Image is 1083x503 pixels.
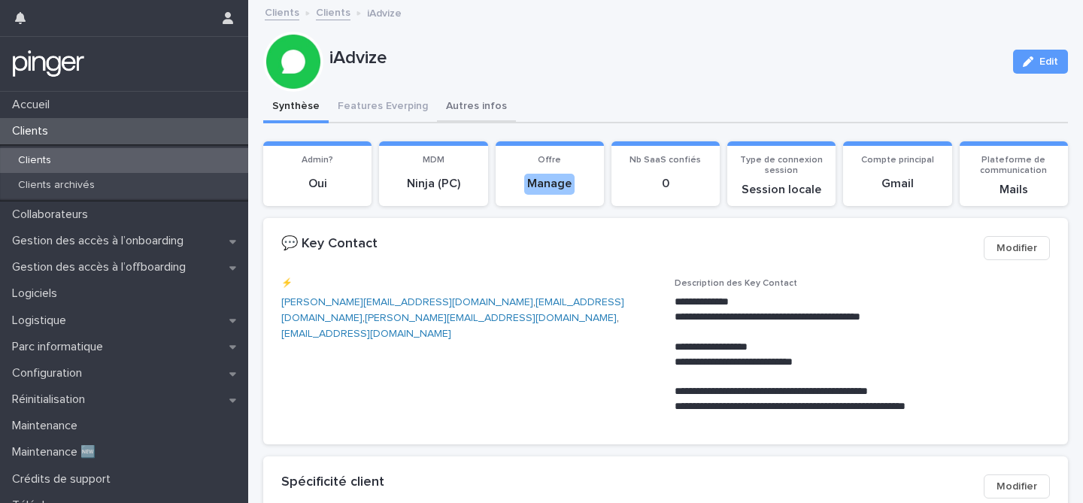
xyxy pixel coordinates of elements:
button: Edit [1013,50,1068,74]
a: Clients [316,3,350,20]
img: mTgBEunGTSyRkCgitkcU [12,49,85,79]
p: Accueil [6,98,62,112]
p: Clients [6,124,60,138]
a: Clients [265,3,299,20]
span: Offre [538,156,561,165]
span: Nb SaaS confiés [629,156,701,165]
h2: 💬 Key Contact [281,236,378,253]
h2: Spécificité client [281,474,384,491]
a: [PERSON_NAME][EMAIL_ADDRESS][DOMAIN_NAME] [365,313,617,323]
div: Manage [524,174,575,194]
p: Parc informatique [6,340,115,354]
span: Modifier [997,241,1037,256]
p: Clients [6,154,63,167]
p: Logiciels [6,286,69,301]
p: Crédits de support [6,472,123,486]
p: Gestion des accès à l’offboarding [6,260,198,274]
p: Logistique [6,314,78,328]
a: [EMAIL_ADDRESS][DOMAIN_NAME] [281,297,624,323]
span: Compte principal [861,156,934,165]
span: MDM [423,156,444,165]
span: Type de connexion session [740,156,823,175]
p: Ninja (PC) [388,177,478,191]
p: Maintenance [6,419,89,433]
span: Description des Key Contact [675,279,797,288]
p: iAdvize [367,4,402,20]
button: Features Everping [329,92,437,123]
button: Synthèse [263,92,329,123]
p: Configuration [6,366,94,380]
p: , , , [281,295,657,341]
p: iAdvize [329,47,1001,69]
p: Réinitialisation [6,392,97,407]
a: [PERSON_NAME][EMAIL_ADDRESS][DOMAIN_NAME] [281,297,533,308]
p: 0 [620,177,711,191]
p: Gmail [852,177,942,191]
p: Maintenance 🆕 [6,445,108,459]
p: Session locale [736,183,827,197]
p: Oui [272,177,363,191]
span: Plateforme de communication [980,156,1047,175]
button: Modifier [984,236,1050,260]
p: Clients archivés [6,179,107,192]
p: Gestion des accès à l’onboarding [6,234,196,248]
span: ⚡️ [281,279,293,288]
p: Mails [969,183,1059,197]
p: Collaborateurs [6,208,100,222]
span: Edit [1039,56,1058,67]
a: [EMAIL_ADDRESS][DOMAIN_NAME] [281,329,451,339]
button: Autres infos [437,92,516,123]
span: Admin? [302,156,333,165]
button: Modifier [984,474,1050,498]
span: Modifier [997,479,1037,494]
